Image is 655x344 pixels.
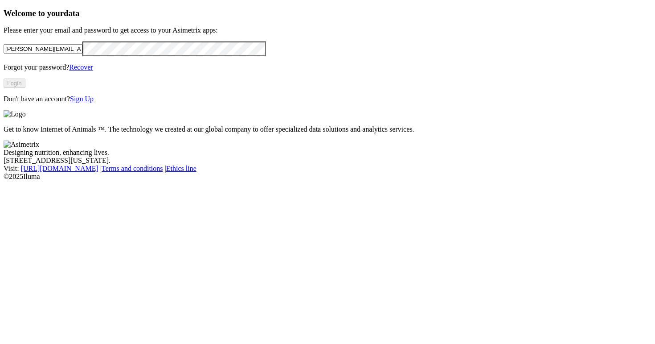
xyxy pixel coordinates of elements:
h3: Welcome to your [4,8,651,18]
a: Recover [69,63,93,71]
a: Sign Up [70,95,94,103]
input: Your email [4,44,82,54]
span: data [64,8,79,18]
p: Forgot your password? [4,63,651,71]
a: Ethics line [166,165,196,172]
img: Logo [4,110,26,118]
p: Please enter your email and password to get access to your Asimetrix apps: [4,26,651,34]
p: Get to know Internet of Animals ™. The technology we created at our global company to offer speci... [4,125,651,133]
div: Designing nutrition, enhancing lives. [4,149,651,157]
div: Visit : | | [4,165,651,173]
a: Terms and conditions [102,165,163,172]
div: [STREET_ADDRESS][US_STATE]. [4,157,651,165]
p: Don't have an account? [4,95,651,103]
img: Asimetrix [4,141,39,149]
a: [URL][DOMAIN_NAME] [21,165,98,172]
button: Login [4,79,25,88]
div: © 2025 Iluma [4,173,651,181]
